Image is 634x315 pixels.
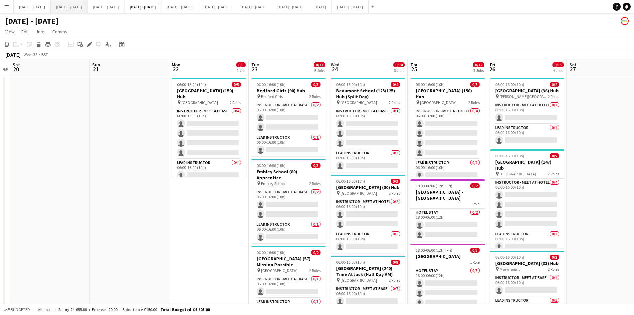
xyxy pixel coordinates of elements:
button: [DATE] - [DATE] [88,0,124,13]
span: 2 Roles [389,100,400,105]
span: 0/5 [236,62,246,67]
span: 06:00-16:00 (10h) [177,82,206,87]
span: Sun [92,62,100,68]
span: [GEOGRAPHIC_DATA] [500,171,536,176]
span: Jobs [36,29,46,35]
span: 2 Roles [230,100,241,105]
span: 0/2 [311,250,320,255]
span: 0/2 [550,255,559,260]
app-card-role: Instructor - Meet at Base0/106:00-16:00 (10h) [251,275,326,298]
div: Salary £4 655.00 + Expenses £0.00 + Subsistence £150.00 = [58,307,210,312]
app-card-role: Instructor - Meet at Base0/106:00-16:00 (10h) [490,274,564,297]
div: 06:00-16:00 (10h)0/5[GEOGRAPHIC_DATA] (147) Hub [GEOGRAPHIC_DATA]2 RolesInstructor - Meet at Hote... [490,149,564,248]
span: 06:00-16:00 (10h) [495,255,524,260]
span: 0/2 [470,183,480,188]
span: [GEOGRAPHIC_DATA] [420,100,457,105]
span: Sat [13,62,20,68]
span: Total Budgeted £4 805.00 [160,307,210,312]
button: [DATE] - [DATE] [14,0,51,13]
h3: [GEOGRAPHIC_DATA] [410,253,485,259]
button: Budgeted [3,306,31,313]
span: 2 Roles [389,278,400,283]
span: 06:00-16:00 (10h) [257,82,286,87]
span: 22 [171,65,180,73]
div: 06:00-16:00 (10h)0/3[GEOGRAPHIC_DATA] (80) Hub [GEOGRAPHIC_DATA]2 RolesInstructor - Meet at Hotel... [331,175,405,253]
app-card-role: Instructor - Meet at Hotel0/406:00-16:00 (10h) [490,179,564,230]
span: 0/12 [473,62,484,67]
span: 26 [489,65,495,73]
app-card-role: Instructor - Meet at Hotel0/106:00-16:00 (10h) [490,101,564,124]
span: 0/5 [470,82,480,87]
span: Edit [21,29,29,35]
span: 0/8 [391,260,400,265]
span: [GEOGRAPHIC_DATA] [340,100,377,105]
app-card-role: Instructor - Meet at Base0/406:00-16:00 (10h) [172,107,246,159]
h1: [DATE] - [DATE] [5,16,59,26]
span: 20 [12,65,20,73]
button: [DATE] - [DATE] [51,0,88,13]
div: BST [41,52,48,57]
app-card-role: Instructor - Meet at Base0/206:00-16:00 (10h) [251,188,326,221]
span: Mon [172,62,180,68]
span: 0/17 [314,62,325,67]
button: [DATE] [309,0,332,13]
span: Fri [490,62,495,68]
app-card-role: Lead Instructor0/106:00-16:00 (10h) [490,124,564,147]
app-card-role: Instructor - Meet at Base0/306:00-16:00 (10h) [331,107,405,149]
span: 0/5 [470,248,480,253]
app-card-role: Instructor - Meet at Hotel0/406:00-16:00 (10h) [410,107,485,159]
button: [DATE] - [DATE] [272,0,309,13]
app-job-card: 06:00-16:00 (10h)0/5[GEOGRAPHIC_DATA] (150) Hub [GEOGRAPHIC_DATA]2 RolesInstructor - Meet at Base... [172,78,246,177]
app-card-role: Hotel Stay0/218:00-06:00 (12h) [410,209,485,241]
app-job-card: 06:00-16:00 (10h)0/4Beaumont School (125/125) Hub (Split Day) [GEOGRAPHIC_DATA]2 RolesInstructor ... [331,78,405,172]
h3: [GEOGRAPHIC_DATA] (36) Hub [490,88,564,94]
span: 06:00-16:00 (10h) [257,250,286,255]
span: 0/2 [550,82,559,87]
div: 5 Jobs [314,68,325,73]
button: [DATE] - [DATE] [124,0,161,13]
app-card-role: Lead Instructor0/106:00-16:00 (10h) [490,230,564,253]
span: 1 Role [470,201,480,206]
span: 06:00-16:00 (10h) [495,82,524,87]
span: 27 [568,65,577,73]
span: All jobs [37,307,53,312]
button: [DATE] - [DATE] [198,0,235,13]
span: 0/3 [311,163,320,168]
span: Marymount [500,267,520,272]
span: View [5,29,15,35]
h3: [GEOGRAPHIC_DATA] (240) Time Attack (Half Day AM) [331,265,405,277]
span: 0/4 [391,82,400,87]
app-card-role: Lead Instructor0/106:00-16:00 (10h) [251,221,326,243]
span: Budgeted [11,307,30,312]
span: 06:00-16:00 (10h) [257,163,286,168]
a: View [3,27,17,36]
span: Sat [569,62,577,68]
span: 2 Roles [389,191,400,196]
span: [GEOGRAPHIC_DATA] [181,100,218,105]
app-job-card: 18:00-06:00 (12h) (Fri)0/2[GEOGRAPHIC_DATA] - [GEOGRAPHIC_DATA]1 RoleHotel Stay0/218:00-06:00 (12h) [410,179,485,241]
div: 6 Jobs [394,68,404,73]
span: 0/5 [232,82,241,87]
button: [DATE] - [DATE] [235,0,272,13]
h3: Embley School (80) Apprentice [251,169,326,181]
span: [PERSON_NAME][GEOGRAPHIC_DATA] [500,94,548,99]
span: Tue [251,62,259,68]
a: Edit [19,27,32,36]
span: 06:00-16:00 (10h) [336,179,365,184]
span: 2 Roles [309,268,320,273]
span: [GEOGRAPHIC_DATA] [340,191,377,196]
app-card-role: Lead Instructor0/106:00-16:00 (10h) [172,159,246,182]
div: 06:00-16:00 (10h)0/3Embley School (80) Apprentice Embley School2 RolesInstructor - Meet at Base0/... [251,159,326,243]
h3: [GEOGRAPHIC_DATA] (57) Mission Possible [251,256,326,268]
button: [DATE] - [DATE] [161,0,198,13]
span: [GEOGRAPHIC_DATA] [340,278,377,283]
h3: [GEOGRAPHIC_DATA] (147) Hub [490,159,564,171]
a: Comms [50,27,70,36]
span: 2 Roles [548,267,559,272]
span: 23 [250,65,259,73]
span: 25 [409,65,419,73]
span: Embley School [261,181,286,186]
span: 0/3 [311,82,320,87]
